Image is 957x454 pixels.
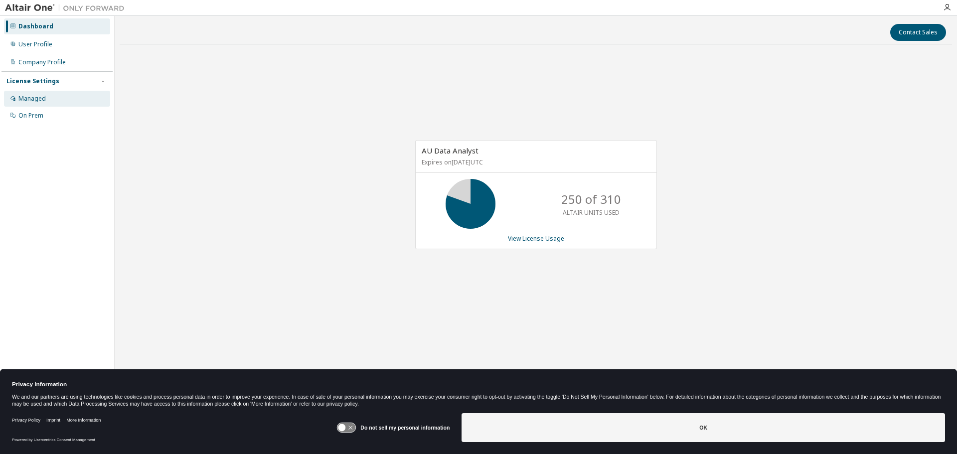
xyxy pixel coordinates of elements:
[5,3,130,13] img: Altair One
[890,24,946,41] button: Contact Sales
[18,95,46,103] div: Managed
[508,234,564,243] a: View License Usage
[6,77,59,85] div: License Settings
[18,58,66,66] div: Company Profile
[422,158,648,166] p: Expires on [DATE] UTC
[561,191,621,208] p: 250 of 310
[18,40,52,48] div: User Profile
[563,208,620,217] p: ALTAIR UNITS USED
[18,112,43,120] div: On Prem
[18,22,53,30] div: Dashboard
[422,146,478,155] span: AU Data Analyst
